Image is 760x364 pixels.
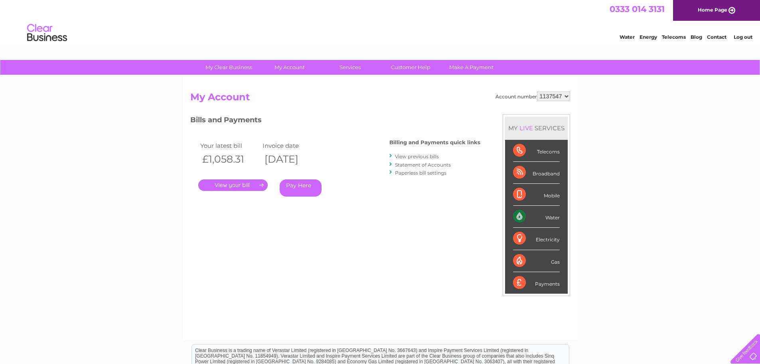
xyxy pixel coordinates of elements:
[513,184,560,206] div: Mobile
[438,60,504,75] a: Make A Payment
[691,34,702,40] a: Blog
[192,4,569,39] div: Clear Business is a trading name of Verastar Limited (registered in [GEOGRAPHIC_DATA] No. 3667643...
[513,140,560,162] div: Telecoms
[257,60,322,75] a: My Account
[513,162,560,184] div: Broadband
[378,60,444,75] a: Customer Help
[662,34,686,40] a: Telecoms
[190,91,570,107] h2: My Account
[317,60,383,75] a: Services
[190,114,480,128] h3: Bills and Payments
[734,34,752,40] a: Log out
[198,179,268,191] a: .
[395,153,439,159] a: View previous bills
[261,151,323,167] th: [DATE]
[640,34,657,40] a: Energy
[610,4,665,14] a: 0333 014 3131
[280,179,322,197] a: Pay Here
[27,21,67,45] img: logo.png
[505,117,568,139] div: MY SERVICES
[513,250,560,272] div: Gas
[513,228,560,250] div: Electricity
[389,139,480,145] h4: Billing and Payments quick links
[198,151,261,167] th: £1,058.31
[707,34,726,40] a: Contact
[513,206,560,228] div: Water
[513,272,560,294] div: Payments
[620,34,635,40] a: Water
[495,91,570,101] div: Account number
[196,60,262,75] a: My Clear Business
[198,140,261,151] td: Your latest bill
[395,162,451,168] a: Statement of Accounts
[261,140,323,151] td: Invoice date
[518,124,535,132] div: LIVE
[395,170,446,176] a: Paperless bill settings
